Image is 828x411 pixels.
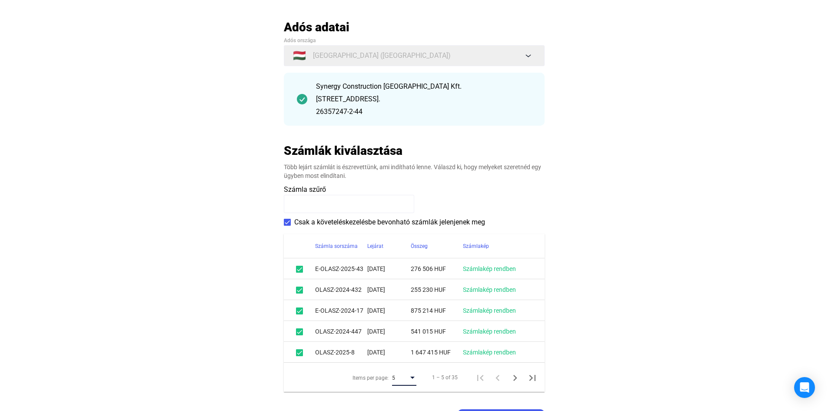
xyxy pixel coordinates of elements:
[367,241,411,251] div: Lejárat
[411,279,463,300] td: 255 230 HUF
[463,286,516,293] a: Számlakép rendben
[794,377,815,398] div: Open Intercom Messenger
[367,241,383,251] div: Lejárat
[316,107,532,117] div: 26357247-2-44
[472,369,489,386] button: First page
[411,241,428,251] div: Összeg
[315,258,367,279] td: E-OLASZ-2025-43
[367,342,411,363] td: [DATE]
[284,45,545,66] button: 🇭🇺[GEOGRAPHIC_DATA] ([GEOGRAPHIC_DATA])
[284,20,545,35] h2: Adós adatai
[411,321,463,342] td: 541 015 HUF
[392,372,416,383] mat-select: Items per page:
[367,300,411,321] td: [DATE]
[463,307,516,314] a: Számlakép rendben
[294,217,485,227] span: Csak a követeléskezelésbe bevonható számlák jelenjenek meg
[284,143,402,158] h2: Számlák kiválasztása
[284,185,326,194] span: Számla szűrő
[315,241,367,251] div: Számla sorszáma
[352,373,389,383] div: Items per page:
[367,321,411,342] td: [DATE]
[284,37,316,43] span: Adós országa
[463,265,516,272] a: Számlakép rendben
[315,241,358,251] div: Számla sorszáma
[315,342,367,363] td: OLASZ-2025-8
[463,349,516,356] a: Számlakép rendben
[315,321,367,342] td: OLASZ-2024-447
[316,81,532,92] div: Synergy Construction [GEOGRAPHIC_DATA] Kft.
[411,241,463,251] div: Összeg
[463,241,534,251] div: Számlakép
[293,50,306,61] span: 🇭🇺
[297,94,307,104] img: checkmark-darker-green-circle
[315,279,367,300] td: OLASZ-2024-432
[284,163,545,180] div: Több lejárt számlát is észrevettünk, ami indítható lenne. Válaszd ki, hogy melyeket szeretnéd egy...
[367,279,411,300] td: [DATE]
[313,50,451,61] span: [GEOGRAPHIC_DATA] ([GEOGRAPHIC_DATA])
[315,300,367,321] td: E-OLASZ-2024-17
[463,241,489,251] div: Számlakép
[411,258,463,279] td: 276 506 HUF
[411,300,463,321] td: 875 214 HUF
[316,94,532,104] div: [STREET_ADDRESS].
[463,328,516,335] a: Számlakép rendben
[489,369,506,386] button: Previous page
[411,342,463,363] td: 1 647 415 HUF
[432,372,458,383] div: 1 – 5 of 35
[506,369,524,386] button: Next page
[367,258,411,279] td: [DATE]
[524,369,541,386] button: Last page
[392,375,395,381] span: 5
